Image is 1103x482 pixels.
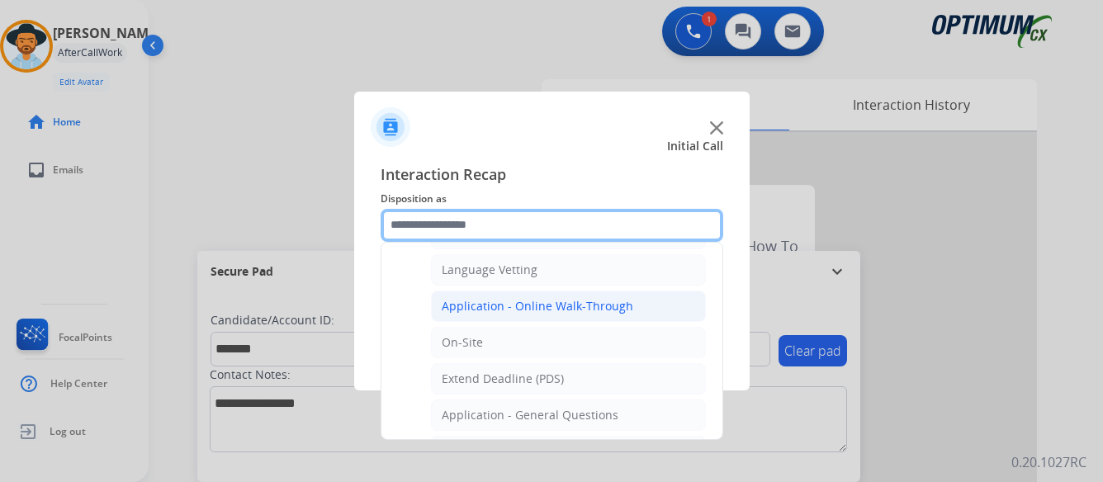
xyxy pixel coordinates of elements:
[442,262,537,278] div: Language Vetting
[371,107,410,147] img: contactIcon
[381,163,723,189] span: Interaction Recap
[667,138,723,154] span: Initial Call
[442,371,564,387] div: Extend Deadline (PDS)
[442,298,633,314] div: Application - Online Walk-Through
[442,334,483,351] div: On-Site
[442,407,618,423] div: Application - General Questions
[381,189,723,209] span: Disposition as
[1011,452,1086,472] p: 0.20.1027RC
